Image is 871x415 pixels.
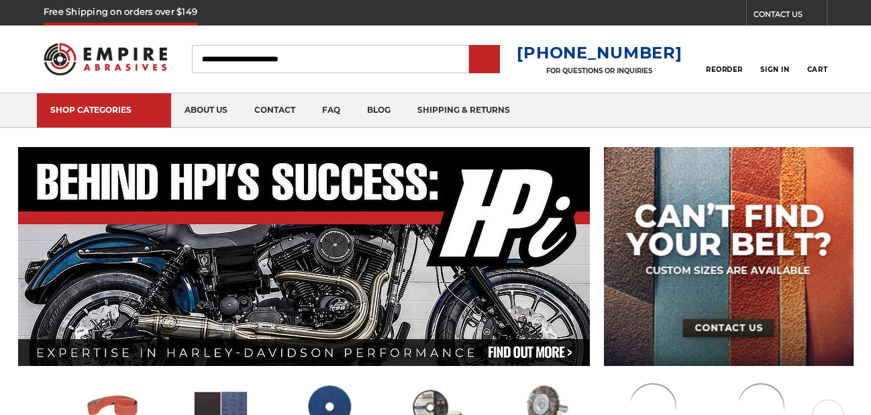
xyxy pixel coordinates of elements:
[471,46,498,73] input: Submit
[354,93,404,128] a: blog
[754,7,827,26] a: CONTACT US
[171,93,241,128] a: about us
[309,93,354,128] a: faq
[241,93,309,128] a: contact
[18,147,591,366] img: Banner for an interview featuring Horsepower Inc who makes Harley performance upgrades featured o...
[44,35,167,83] img: Empire Abrasives
[807,65,827,74] span: Cart
[760,65,789,74] span: Sign In
[517,43,682,62] a: [PHONE_NUMBER]
[604,147,854,366] img: promo banner for custom belts.
[706,44,743,73] a: Reorder
[517,66,682,75] p: FOR QUESTIONS OR INQUIRIES
[807,44,827,74] a: Cart
[706,65,743,74] span: Reorder
[50,105,158,115] div: SHOP CATEGORIES
[404,93,523,128] a: shipping & returns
